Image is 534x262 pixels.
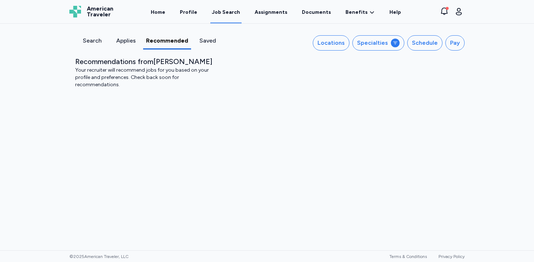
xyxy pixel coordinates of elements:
span: Benefits [345,9,368,16]
div: Specialties [357,39,388,47]
a: Privacy Policy [438,254,465,259]
div: Pay [450,39,460,47]
a: Benefits [345,9,375,16]
span: American Traveler [87,6,113,17]
div: Your recruiter will recommend jobs for you based on your profile and preferences. Check back soon... [75,67,219,88]
div: Search [78,36,106,45]
a: Job Search [210,1,242,23]
div: Locations [317,39,345,47]
span: © 2025 American Traveler, LLC [69,254,129,259]
div: Recommendations from [PERSON_NAME] [75,56,219,67]
div: Schedule [412,39,438,47]
a: Terms & Conditions [389,254,427,259]
button: Pay [445,35,465,51]
button: Locations [313,35,349,51]
button: Specialties [352,35,404,51]
div: Job Search [212,9,240,16]
div: Applies [112,36,140,45]
button: Schedule [407,35,442,51]
div: Recommended [146,36,188,45]
img: Logo [69,6,81,17]
div: Saved [194,36,222,45]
